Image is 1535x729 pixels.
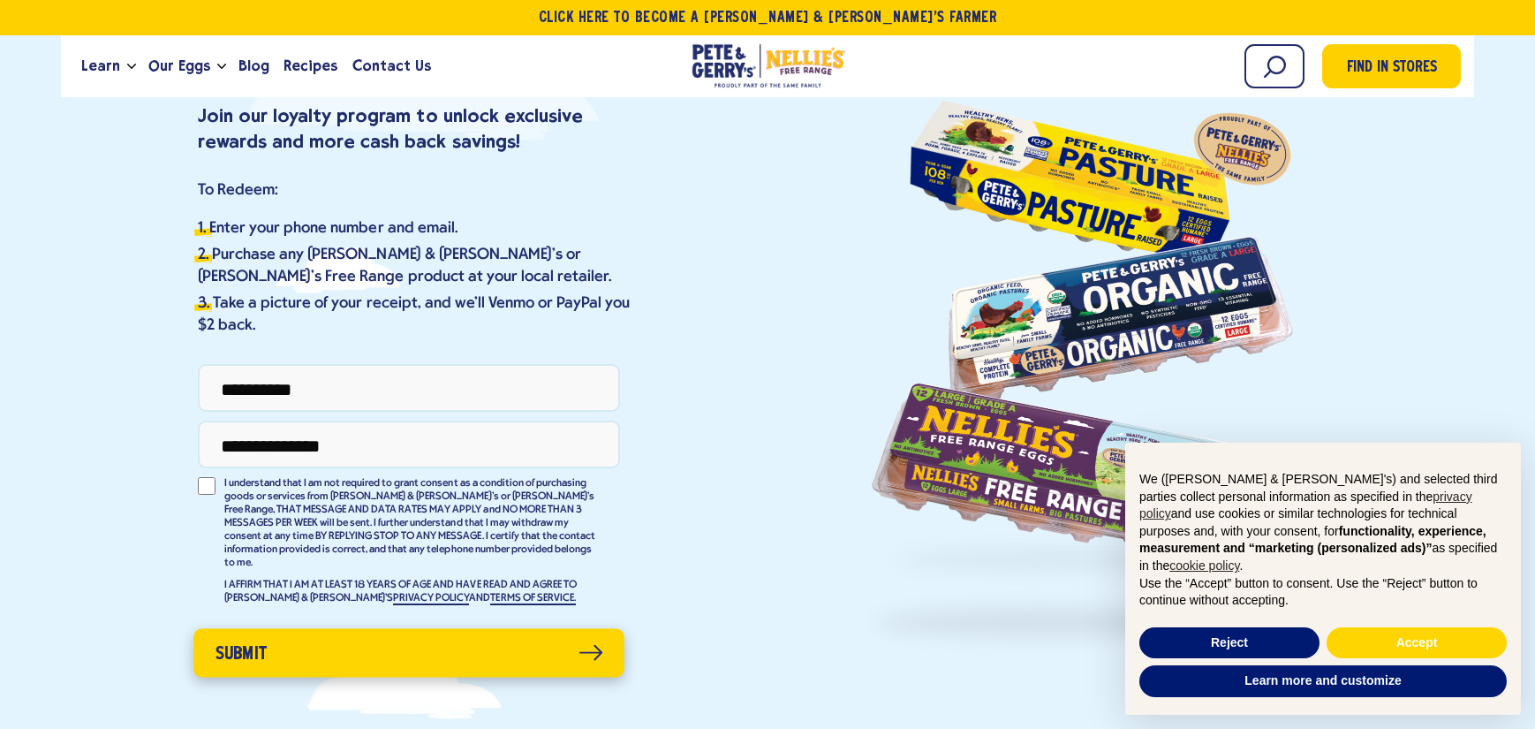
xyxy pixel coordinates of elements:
li: Purchase any [PERSON_NAME] & [PERSON_NAME]’s or [PERSON_NAME]'s Free Range product at your local ... [198,244,636,288]
a: Our Eggs [141,42,217,90]
button: Accept [1327,627,1507,659]
span: Find in Stores [1347,57,1437,80]
a: cookie policy [1169,558,1239,573]
a: Blog [231,42,276,90]
button: Learn more and customize [1139,665,1507,697]
p: I AFFIRM THAT I AM AT LEAST 18 YEARS OF AGE AND HAVE READ AND AGREE TO [PERSON_NAME] & [PERSON_NA... [224,579,595,605]
a: PRIVACY POLICY [393,593,469,605]
p: Use the “Accept” button to consent. Use the “Reject” button to continue without accepting. [1139,575,1507,610]
p: To Redeem: [198,180,636,201]
li: Take a picture of your receipt, and we'll Venmo or PayPal you $2 back. [198,292,636,337]
p: We ([PERSON_NAME] & [PERSON_NAME]'s) and selected third parties collect personal information as s... [1139,471,1507,575]
a: Contact Us [345,42,438,90]
button: Submit [193,628,624,677]
a: Find in Stores [1322,44,1461,88]
p: Join our loyalty program to unlock exclusive rewards and more cash back savings! [198,103,636,154]
span: Recipes [284,55,337,77]
input: Search [1244,44,1304,88]
span: Our Eggs [148,55,210,77]
span: Blog [238,55,269,77]
li: Enter your phone number and email. [198,217,636,239]
p: I understand that I am not required to grant consent as a condition of purchasing goods or servic... [224,477,595,570]
input: I understand that I am not required to grant consent as a condition of purchasing goods or servic... [198,477,216,495]
a: Learn [74,42,127,90]
button: Open the dropdown menu for Our Eggs [217,64,226,70]
button: Reject [1139,627,1319,659]
span: Learn [81,55,120,77]
button: Open the dropdown menu for Learn [127,64,136,70]
div: Notice [1111,429,1535,729]
span: Contact Us [352,55,431,77]
a: Recipes [276,42,344,90]
a: TERMS OF SERVICE. [490,593,575,605]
